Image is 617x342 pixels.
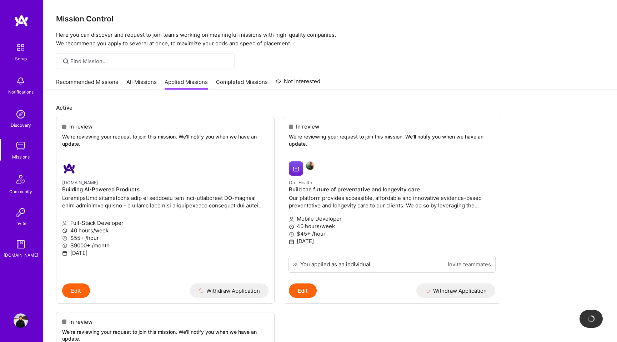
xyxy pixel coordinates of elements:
[289,180,312,185] small: Opt Health
[8,88,34,96] div: Notifications
[62,57,70,65] i: icon SearchGrey
[289,222,495,230] p: 40 hours/week
[56,156,274,283] a: A.Team company logo[DOMAIN_NAME]Building AI-Powered ProductsLoremipsUmd sitametcons adip el seddo...
[56,78,118,90] a: Recommended Missions
[289,232,294,237] i: icon MoneyGray
[283,156,501,256] a: Opt Health company logoNicholas SedlazekOpt HealthBuild the future of preventative and longevity ...
[56,31,604,48] p: Here you can discover and request to join teams working on meaningful missions with high-quality ...
[165,78,208,90] a: Applied Missions
[289,215,495,222] p: Mobile Developer
[62,161,76,176] img: A.Team company logo
[11,121,31,129] div: Discovery
[15,55,27,62] div: Setup
[62,251,67,256] i: icon Calendar
[126,78,157,90] a: All Missions
[448,261,491,268] a: Invite teammates
[14,313,28,328] img: User Avatar
[588,315,595,322] img: loading
[289,186,495,193] h4: Build the future of preventative and longevity care
[70,57,229,65] input: Find Mission...
[289,133,495,147] p: We're reviewing your request to join this mission. We'll notify you when we have an update.
[14,107,28,121] img: discovery
[62,219,269,227] p: Full-Stack Developer
[12,171,29,188] img: Community
[56,104,604,111] p: Active
[62,283,90,298] button: Edit
[289,217,294,222] i: icon Applicant
[306,161,315,170] img: Nicholas Sedlazek
[62,234,269,242] p: $55+ /hour
[62,236,67,241] i: icon MoneyGray
[15,220,26,227] div: Invite
[14,205,28,220] img: Invite
[13,40,28,55] img: setup
[62,228,67,233] i: icon Clock
[62,186,269,193] h4: Building AI-Powered Products
[276,77,320,90] a: Not Interested
[289,283,317,298] button: Edit
[190,283,269,298] button: Withdraw Application
[416,283,495,298] button: Withdraw Application
[12,153,30,161] div: Missions
[289,230,495,237] p: $45+ /hour
[14,139,28,153] img: teamwork
[289,239,294,245] i: icon Calendar
[296,123,319,130] span: In review
[69,318,92,326] span: In review
[9,188,32,195] div: Community
[62,227,269,234] p: 40 hours/week
[216,78,268,90] a: Completed Missions
[12,313,30,328] a: User Avatar
[62,180,98,185] small: [DOMAIN_NAME]
[62,194,269,209] p: LoremipsUmd sitametcons adip el seddoeiu tem inci-utlaboreet DO-magnaal enim adminimve quisno - e...
[56,14,604,23] h3: Mission Control
[289,194,495,209] p: Our platform provides accessible, affordable and innovative evidence-based preventative and longe...
[62,133,269,147] p: We're reviewing your request to join this mission. We'll notify you when we have an update.
[62,221,67,226] i: icon Applicant
[300,261,370,268] div: You applied as an individual
[14,14,29,27] img: logo
[62,243,67,248] i: icon MoneyGray
[14,74,28,88] img: bell
[69,123,92,130] span: In review
[62,242,269,249] p: $9000+ /month
[4,251,38,259] div: [DOMAIN_NAME]
[289,161,303,176] img: Opt Health company logo
[14,237,28,251] img: guide book
[289,237,495,245] p: [DATE]
[62,249,269,257] p: [DATE]
[289,224,294,230] i: icon Clock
